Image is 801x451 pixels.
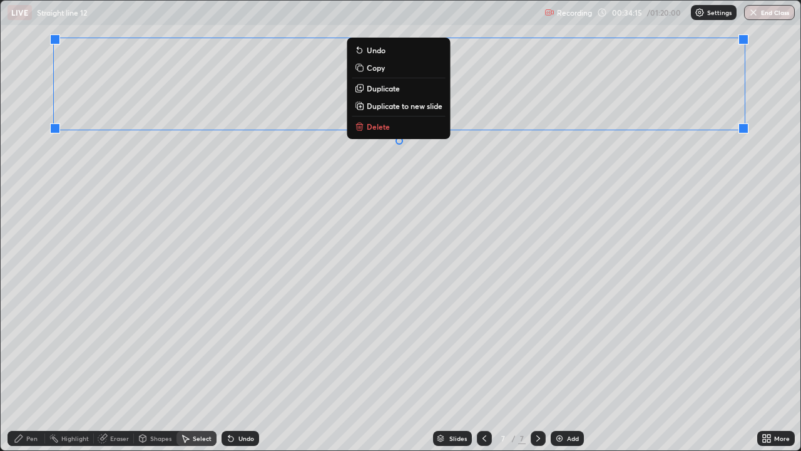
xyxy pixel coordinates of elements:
img: add-slide-button [554,433,564,443]
div: Shapes [150,435,171,442]
div: Select [193,435,212,442]
div: Highlight [61,435,89,442]
div: Pen [26,435,38,442]
div: Slides [449,435,467,442]
p: Duplicate [367,83,400,93]
p: Straight line 12 [37,8,87,18]
button: Delete [352,119,445,134]
img: end-class-cross [748,8,758,18]
button: Duplicate to new slide [352,98,445,113]
div: More [774,435,790,442]
button: End Class [744,5,795,20]
button: Copy [352,60,445,75]
img: class-settings-icons [695,8,705,18]
p: Recording [557,8,592,18]
div: 7 [518,433,526,444]
p: Undo [367,45,385,55]
p: Copy [367,63,385,73]
div: Add [567,435,579,442]
div: Eraser [110,435,129,442]
div: Undo [238,435,254,442]
button: Duplicate [352,81,445,96]
p: Settings [707,9,732,16]
div: 7 [497,435,509,442]
button: Undo [352,43,445,58]
p: LIVE [11,8,28,18]
p: Delete [367,122,390,132]
p: Duplicate to new slide [367,101,442,111]
div: / [512,435,516,442]
img: recording.375f2c34.svg [544,8,554,18]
